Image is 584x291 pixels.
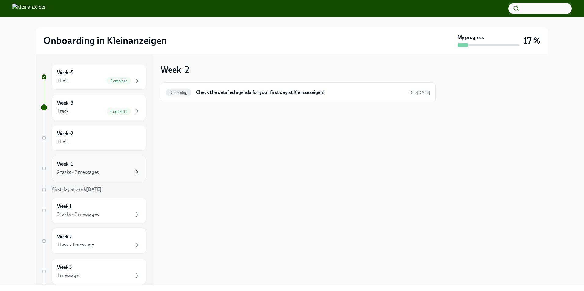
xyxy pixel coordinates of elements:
[41,64,146,90] a: Week -51 taskComplete
[196,89,404,96] h6: Check the detailed agenda for your first day at Kleinanzeigen!
[57,108,69,115] div: 1 task
[57,169,99,176] div: 2 tasks • 2 messages
[458,34,484,41] strong: My progress
[166,88,430,97] a: UpcomingCheck the detailed agenda for your first day at Kleinanzeigen!Due[DATE]
[524,35,541,46] h3: 17 %
[161,64,189,75] h3: Week -2
[57,161,73,167] h6: Week -1
[41,259,146,284] a: Week 31 message
[57,264,72,271] h6: Week 3
[41,186,146,193] a: First day at work[DATE]
[41,228,146,254] a: Week 21 task • 1 message
[57,69,74,76] h6: Week -5
[409,90,430,95] span: Due
[57,130,73,137] h6: Week -2
[57,77,69,84] div: 1 task
[41,125,146,151] a: Week -21 task
[43,34,167,47] h2: Onboarding in Kleinanzeigen
[57,138,69,145] div: 1 task
[12,4,47,13] img: Kleinanzeigen
[41,95,146,120] a: Week -31 taskComplete
[57,272,79,279] div: 1 message
[57,100,74,106] h6: Week -3
[41,198,146,223] a: Week 13 tasks • 2 messages
[57,242,94,248] div: 1 task • 1 message
[107,79,131,83] span: Complete
[409,90,430,95] span: October 30th, 2025 08:00
[57,203,71,210] h6: Week 1
[417,90,430,95] strong: [DATE]
[86,186,102,192] strong: [DATE]
[52,186,102,192] span: First day at work
[41,156,146,181] a: Week -12 tasks • 2 messages
[57,211,99,218] div: 3 tasks • 2 messages
[166,90,191,95] span: Upcoming
[57,233,72,240] h6: Week 2
[107,109,131,114] span: Complete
